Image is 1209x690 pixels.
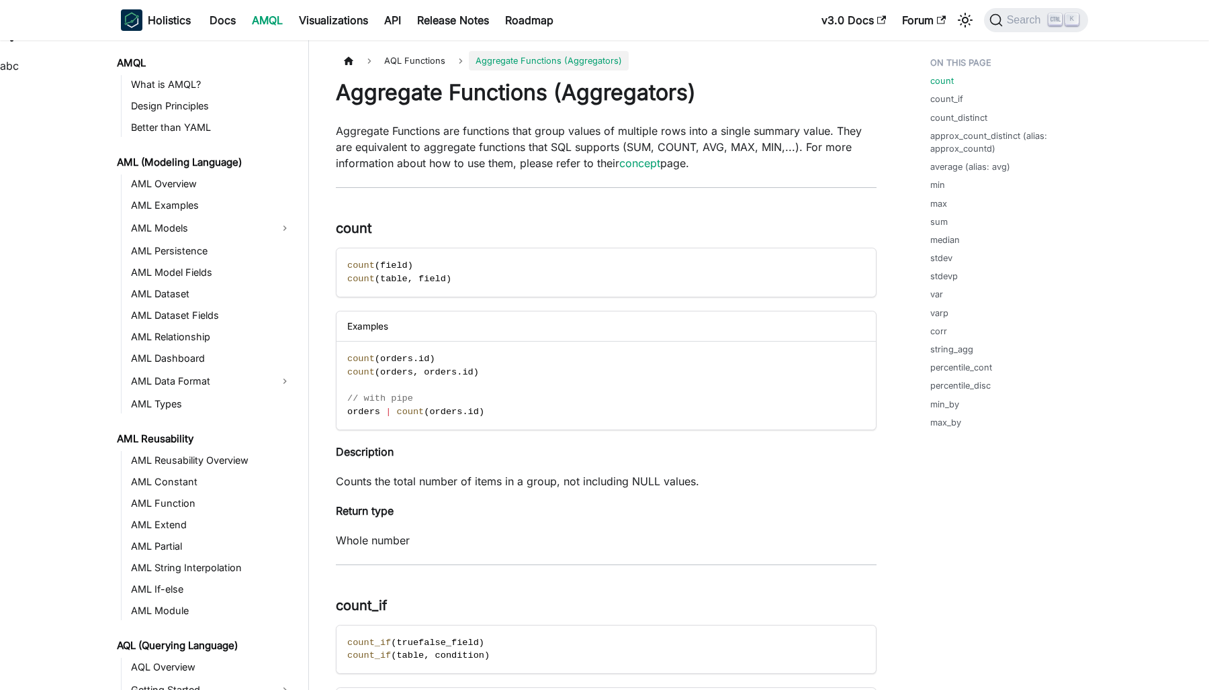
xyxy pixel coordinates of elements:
span: count [347,260,375,270]
a: min_by [930,398,959,411]
a: AML Dataset Fields [127,306,297,325]
span: , [424,650,429,660]
strong: Return type [336,504,394,517]
a: Docs [201,9,244,31]
span: count_if [347,650,391,660]
a: AML String Interpolation [127,558,297,577]
span: // with pipe [347,393,413,403]
a: AML Reusability Overview [127,451,297,470]
span: orders [424,367,457,377]
a: max_by [930,416,961,429]
span: id [418,354,429,364]
span: . [413,354,418,364]
a: approx_count_distinct (alias: approx_countd) [930,130,1080,155]
a: count_distinct [930,111,987,124]
span: count [347,367,375,377]
a: stdevp [930,270,958,283]
a: percentile_disc [930,379,991,392]
span: | [386,407,391,417]
span: field [418,274,446,284]
span: . [462,407,467,417]
a: var [930,288,943,301]
button: Switch between dark and light mode (currently light mode) [954,9,976,31]
span: Aggregate Functions (Aggregators) [469,51,629,70]
span: table [380,274,408,284]
a: stdev [930,252,952,264]
a: corr [930,325,947,338]
a: AML Function [127,494,297,513]
span: orders [380,354,413,364]
a: AML Models [127,217,273,239]
span: count_if [347,638,391,648]
a: AML Data Format [127,371,273,392]
a: varp [930,307,948,319]
span: field [380,260,408,270]
button: Expand sidebar category 'AML Data Format' [273,371,297,392]
span: Search [1003,14,1049,26]
span: ) [474,367,479,377]
span: ( [375,260,380,270]
a: count [930,75,954,87]
button: Expand sidebar category 'AML Models' [273,217,297,239]
span: ) [429,354,435,364]
a: Better than YAML [127,118,297,137]
p: Counts the total number of items in a group, not including NULL values. [336,473,877,489]
span: ) [446,274,451,284]
nav: Docs sidebar [107,40,309,690]
span: ( [375,274,380,284]
a: Home page [336,51,361,70]
a: AML Dataset [127,285,297,303]
a: average (alias: avg) [930,160,1010,173]
a: sum [930,215,948,228]
a: concept [619,156,660,170]
span: ( [391,638,396,648]
span: count [396,407,424,417]
a: Roadmap [497,9,562,31]
a: AML Types [127,395,297,413]
a: Forum [894,9,954,31]
a: AML Constant [127,473,297,491]
a: max [930,197,947,210]
a: AML (Modeling Language) [113,153,297,172]
span: , [413,367,418,377]
p: Whole number [336,532,877,548]
span: ) [408,260,413,270]
h3: count [336,220,877,237]
a: AML Examples [127,196,297,215]
a: Design Principles [127,97,297,115]
a: AML Dashboard [127,349,297,368]
a: string_agg [930,343,973,356]
a: AMQL [113,54,297,72]
span: , [408,274,413,284]
a: AML Relationship [127,328,297,346]
div: Examples [337,311,876,342]
span: count [347,274,375,284]
span: id [468,407,479,417]
a: count_if [930,93,963,105]
span: ( [375,367,380,377]
a: AQL (Querying Language) [113,636,297,655]
h3: count_if [336,597,877,614]
span: orders [347,407,380,417]
nav: Breadcrumbs [336,51,877,70]
kbd: K [1065,13,1079,26]
a: Visualizations [291,9,376,31]
b: Holistics [148,12,191,28]
span: ( [424,407,429,417]
a: AML Reusability [113,430,297,448]
span: orders [429,407,462,417]
span: ) [479,407,484,417]
a: Release Notes [409,9,497,31]
a: v3.0 Docs [813,9,894,31]
span: ) [484,650,490,660]
span: id [462,367,473,377]
span: orders [380,367,413,377]
h1: Aggregate Functions (Aggregators) [336,79,877,106]
span: count [347,354,375,364]
a: percentile_cont [930,361,992,374]
a: AML Persistence [127,242,297,260]
span: table [396,650,424,660]
strong: Description [336,445,394,458]
span: AQL Functions [377,51,452,70]
a: API [376,9,409,31]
